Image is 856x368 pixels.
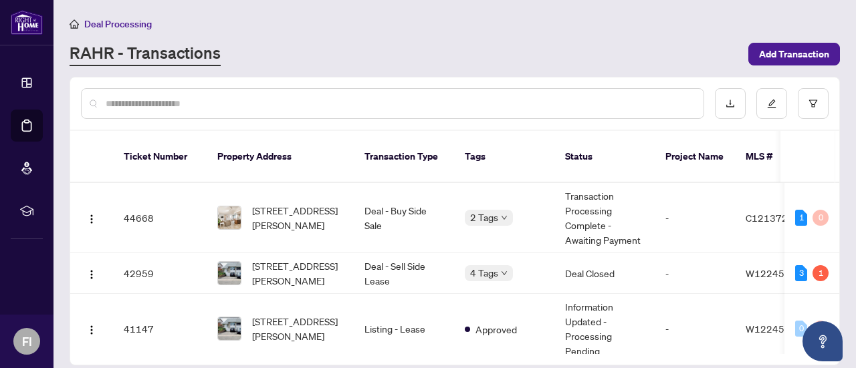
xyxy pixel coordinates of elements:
th: Property Address [207,131,354,183]
th: Status [554,131,655,183]
td: Information Updated - Processing Pending [554,294,655,364]
span: filter [809,99,818,108]
span: edit [767,99,776,108]
span: download [726,99,735,108]
button: filter [798,88,829,119]
img: logo [11,10,43,35]
th: Ticket Number [113,131,207,183]
td: Deal - Buy Side Sale [354,183,454,253]
button: Open asap [802,321,843,361]
button: Logo [81,318,102,339]
span: C12137203 [746,212,800,224]
span: home [70,19,79,29]
span: FI [22,332,32,351]
img: thumbnail-img [218,317,241,340]
img: Logo [86,269,97,280]
div: 1 [813,265,829,281]
span: 2 Tags [470,210,498,225]
span: Add Transaction [759,43,829,65]
button: Add Transaction [748,43,840,65]
span: Approved [475,322,517,337]
td: 42959 [113,253,207,294]
span: down [501,270,508,277]
span: [STREET_ADDRESS][PERSON_NAME] [252,314,343,343]
span: [STREET_ADDRESS][PERSON_NAME] [252,203,343,232]
img: Logo [86,214,97,224]
td: - [655,183,735,253]
th: Transaction Type [354,131,454,183]
span: Deal Processing [84,18,152,30]
span: 4 Tags [470,265,498,281]
th: MLS # [735,131,815,183]
td: 41147 [113,294,207,364]
th: Project Name [655,131,735,183]
td: Deal Closed [554,253,655,294]
span: down [501,214,508,221]
button: Logo [81,262,102,284]
span: W12245771 [746,267,802,279]
div: 0 [795,321,807,337]
div: 3 [795,265,807,281]
td: 44668 [113,183,207,253]
img: thumbnail-img [218,206,241,229]
img: Logo [86,325,97,335]
span: [STREET_ADDRESS][PERSON_NAME] [252,258,343,288]
td: Transaction Processing Complete - Awaiting Payment [554,183,655,253]
td: - [655,253,735,294]
td: Listing - Lease [354,294,454,364]
th: Tags [454,131,554,183]
img: thumbnail-img [218,262,241,285]
td: - [655,294,735,364]
td: Deal - Sell Side Lease [354,253,454,294]
div: 1 [795,210,807,226]
button: edit [756,88,787,119]
a: RAHR - Transactions [70,42,221,66]
button: download [715,88,746,119]
span: W12245771 [746,323,802,335]
button: Logo [81,207,102,228]
div: 0 [813,210,829,226]
div: 0 [813,321,829,337]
